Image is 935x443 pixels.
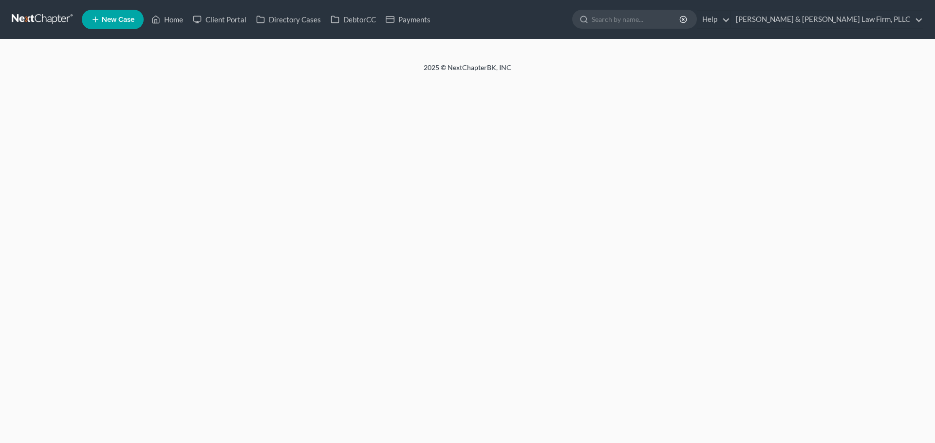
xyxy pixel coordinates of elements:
div: 2025 © NextChapterBK, INC [190,63,745,80]
a: Help [697,11,730,28]
a: Directory Cases [251,11,326,28]
span: New Case [102,16,134,23]
a: [PERSON_NAME] & [PERSON_NAME] Law Firm, PLLC [731,11,923,28]
input: Search by name... [592,10,681,28]
a: Home [147,11,188,28]
a: Payments [381,11,435,28]
a: DebtorCC [326,11,381,28]
a: Client Portal [188,11,251,28]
